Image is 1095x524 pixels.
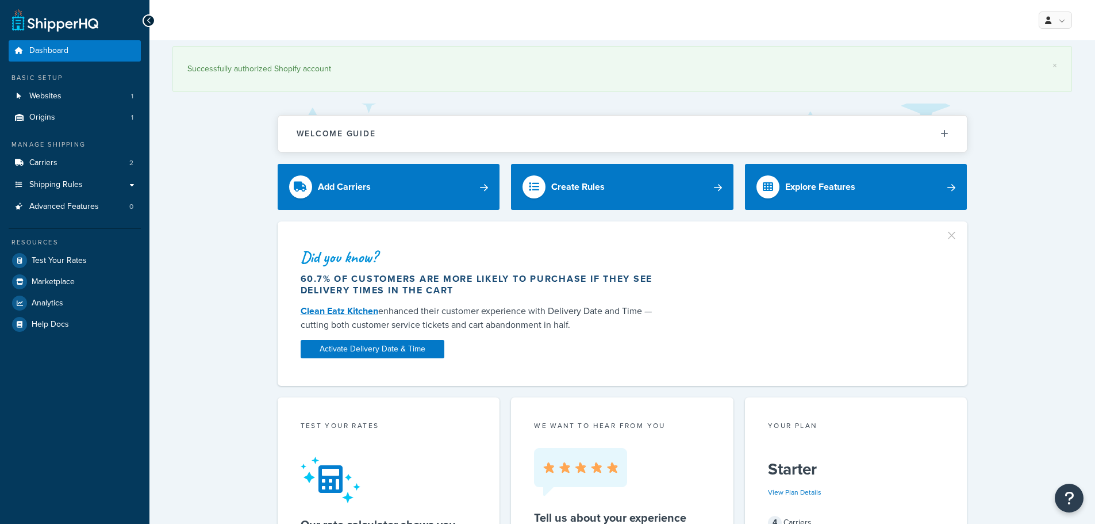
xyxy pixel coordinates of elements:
div: Resources [9,238,141,247]
a: Activate Delivery Date & Time [301,340,444,358]
a: Marketplace [9,271,141,292]
div: Your Plan [768,420,944,434]
li: Origins [9,107,141,128]
a: Carriers2 [9,152,141,174]
div: Did you know? [301,249,664,265]
span: Test Your Rates [32,256,87,266]
span: 1 [131,113,133,123]
h5: Starter [768,460,944,479]
div: Manage Shipping [9,140,141,150]
div: Test your rates [301,420,477,434]
div: 60.7% of customers are more likely to purchase if they see delivery times in the cart [301,273,664,296]
span: Carriers [29,158,57,168]
span: Shipping Rules [29,180,83,190]
li: Websites [9,86,141,107]
button: Open Resource Center [1055,484,1084,512]
a: Advanced Features0 [9,196,141,217]
a: Origins1 [9,107,141,128]
span: Help Docs [32,320,69,330]
a: Clean Eatz Kitchen [301,304,378,318]
span: Websites [29,91,62,101]
div: Basic Setup [9,73,141,83]
li: Carriers [9,152,141,174]
a: View Plan Details [768,487,821,498]
span: 2 [129,158,133,168]
h2: Welcome Guide [297,129,376,138]
span: Origins [29,113,55,123]
a: Add Carriers [278,164,500,210]
div: Explore Features [785,179,855,195]
span: Marketplace [32,277,75,287]
span: 1 [131,91,133,101]
li: Advanced Features [9,196,141,217]
a: Analytics [9,293,141,313]
div: enhanced their customer experience with Delivery Date and Time — cutting both customer service ti... [301,304,664,332]
a: Dashboard [9,40,141,62]
a: Create Rules [511,164,733,210]
a: Help Docs [9,314,141,335]
button: Welcome Guide [278,116,967,152]
span: Advanced Features [29,202,99,212]
a: Explore Features [745,164,967,210]
a: × [1052,61,1057,70]
div: Create Rules [551,179,605,195]
div: Add Carriers [318,179,371,195]
a: Test Your Rates [9,250,141,271]
p: we want to hear from you [534,420,710,431]
span: 0 [129,202,133,212]
a: Shipping Rules [9,174,141,196]
span: Analytics [32,299,63,308]
div: Successfully authorized Shopify account [187,61,1057,77]
a: Websites1 [9,86,141,107]
span: Dashboard [29,46,68,56]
